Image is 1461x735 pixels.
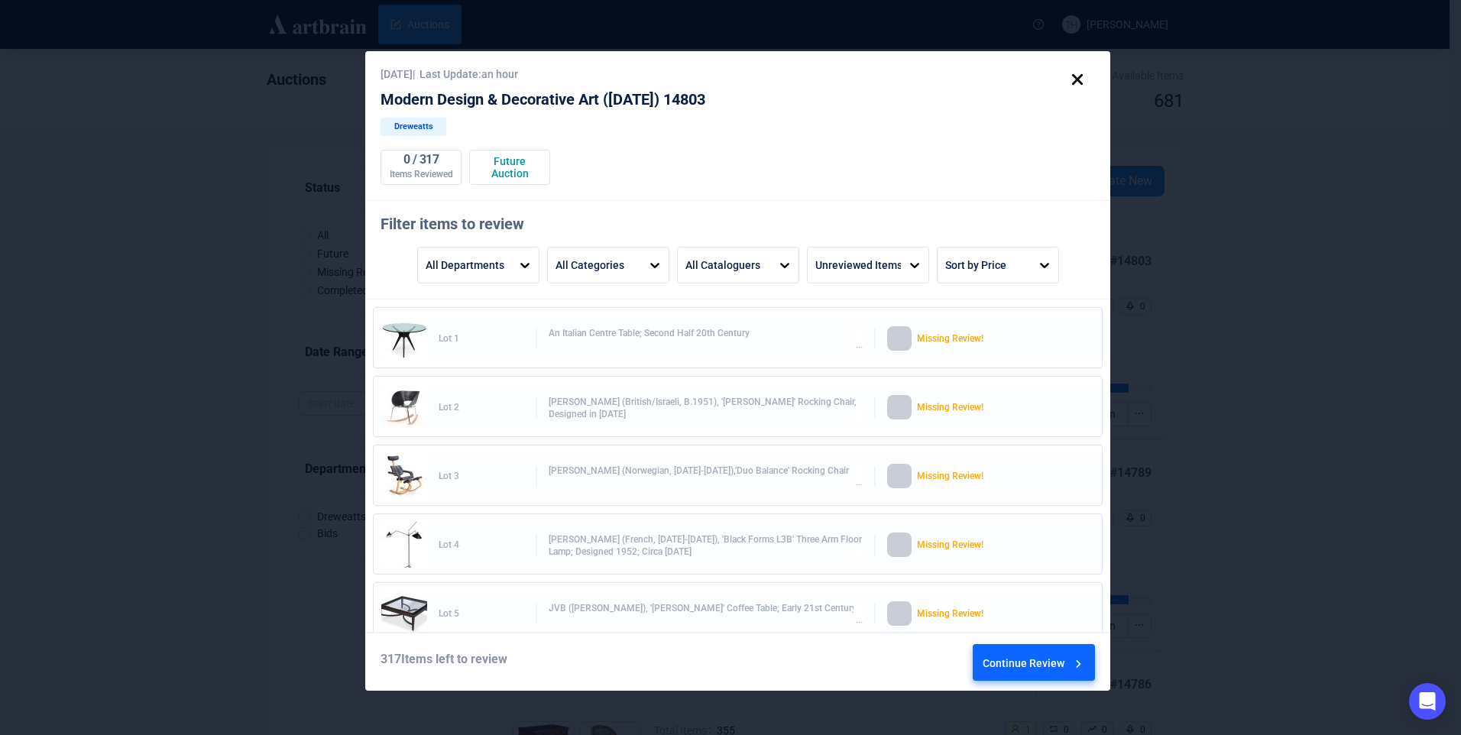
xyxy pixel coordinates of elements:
[549,602,863,626] div: JVB ([PERSON_NAME]), '[PERSON_NAME]' Coffee Table; Early 21st Century
[549,465,863,488] div: [PERSON_NAME] (Norwegian, [DATE]-[DATE]),'Duo Balance' Rocking Chair
[476,155,543,180] div: Future Auction
[549,533,863,557] div: [PERSON_NAME] (French, [DATE]-[DATE]), 'Black Forms L3B' Three Arm Floor Lamp; Designed 1952; Cir...
[983,645,1086,686] div: Continue Review
[381,169,461,181] div: Items Reviewed
[1409,683,1446,720] div: Open Intercom Messenger
[917,326,1041,351] div: Missing Review!
[381,316,427,361] img: 1_1.jpg
[381,151,461,169] div: 0 / 317
[381,522,427,568] img: 4_1.jpg
[381,591,427,636] img: 5_1.jpg
[685,252,760,278] div: All Cataloguers
[945,252,1006,278] div: Sort by Price
[917,395,1041,419] div: Missing Review!
[815,252,902,278] div: Unreviewed Items
[381,384,427,430] img: 2_1.jpg
[439,602,524,626] div: Lot 5
[381,216,1095,239] div: Filter items to review
[917,601,1041,626] div: Missing Review!
[439,465,524,488] div: Lot 3
[381,66,1095,82] div: [DATE] | Last Update: an hour
[917,464,1041,488] div: Missing Review!
[556,252,624,278] div: All Categories
[549,327,863,351] div: An Italian Centre Table; Second Half 20th Century
[426,252,504,278] div: All Departments
[439,533,524,557] div: Lot 4
[917,533,1041,557] div: Missing Review!
[381,652,559,671] div: 317 Items left to review
[381,453,427,499] img: 3_1.jpg
[439,327,524,351] div: Lot 1
[381,118,446,136] div: Dreweatts
[973,644,1095,681] button: Continue Review
[381,91,1095,108] div: Modern Design & Decorative Art ([DATE]) 14803
[549,396,863,419] div: [PERSON_NAME] (British/Israeli, B.1951), '[PERSON_NAME]' Rocking Chair, Designed in [DATE]
[439,396,524,419] div: Lot 2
